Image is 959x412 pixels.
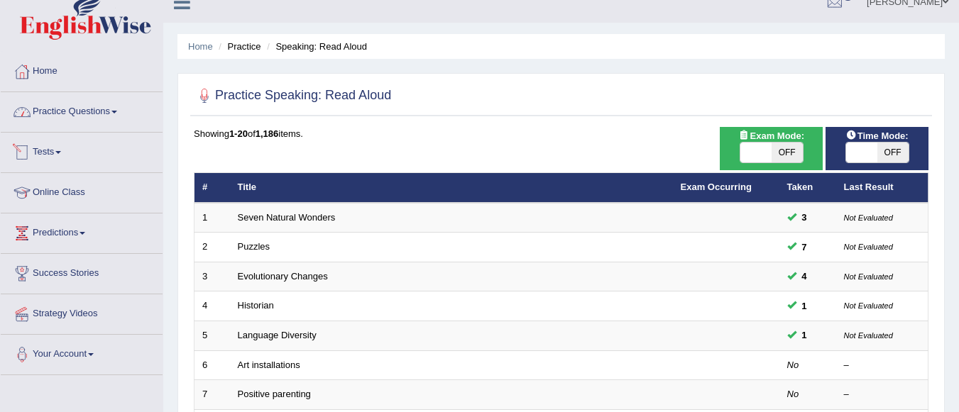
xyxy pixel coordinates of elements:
[194,85,391,106] h2: Practice Speaking: Read Aloud
[877,143,909,162] span: OFF
[194,262,230,291] td: 3
[194,233,230,262] td: 2
[238,212,336,223] a: Seven Natural Wonders
[779,173,836,203] th: Taken
[844,388,921,401] div: –
[256,128,279,139] b: 1,186
[844,272,893,281] small: Not Evaluated
[1,52,163,87] a: Home
[194,321,230,351] td: 5
[194,173,230,203] th: #
[263,40,367,53] li: Speaking: Read Aloud
[796,328,813,343] span: You can still take this question
[215,40,261,53] li: Practice
[840,128,914,143] span: Time Mode:
[229,128,248,139] b: 1-20
[238,241,270,252] a: Puzzles
[1,213,163,249] a: Predictions
[787,360,799,370] em: No
[844,301,893,310] small: Not Evaluated
[1,335,163,370] a: Your Account
[194,380,230,410] td: 7
[238,271,328,282] a: Evolutionary Changes
[188,41,213,52] a: Home
[1,173,163,208] a: Online Class
[1,254,163,289] a: Success Stories
[194,203,230,233] td: 1
[194,291,230,321] td: 4
[681,182,752,192] a: Exam Occurring
[194,350,230,380] td: 6
[844,359,921,372] div: –
[1,92,163,128] a: Practice Questions
[844,331,893,340] small: Not Evaluated
[194,127,928,140] div: Showing of items.
[733,128,809,143] span: Exam Mode:
[238,330,317,340] a: Language Diversity
[230,173,673,203] th: Title
[720,127,823,170] div: Show exams occurring in exams
[844,243,893,251] small: Not Evaluated
[238,389,311,399] a: Positive parenting
[772,143,803,162] span: OFF
[238,300,274,311] a: Historian
[796,240,813,255] span: You can still take this question
[238,360,300,370] a: Art installations
[796,269,813,284] span: You can still take this question
[796,210,813,225] span: You can still take this question
[844,213,893,222] small: Not Evaluated
[1,133,163,168] a: Tests
[836,173,928,203] th: Last Result
[1,294,163,330] a: Strategy Videos
[796,299,813,313] span: You can still take this question
[787,389,799,399] em: No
